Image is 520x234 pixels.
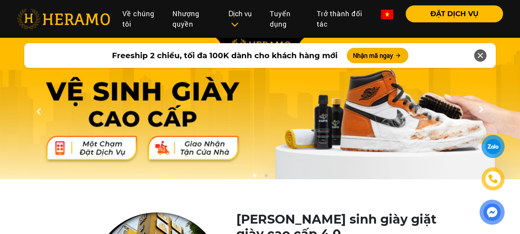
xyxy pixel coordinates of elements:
[229,8,257,29] div: Dịch vụ
[116,5,166,32] a: Về chúng tôi
[406,5,503,22] button: ĐẶT DỊCH VỤ
[264,5,311,32] a: Tuyển dụng
[483,168,503,189] a: phone-icon
[311,5,375,32] a: Trở thành đối tác
[112,50,338,61] span: Freeship 2 chiều, tối đa 100K dành cho khách hàng mới
[400,10,503,17] a: ĐẶT DỊCH VỤ
[251,173,258,181] button: 1
[489,175,498,183] img: phone-icon
[17,9,110,29] img: heramo-logo.png
[381,10,393,19] img: vn-flag.png
[166,5,222,32] a: Nhượng quyền
[262,173,270,181] button: 2
[231,21,239,29] img: subToggleIcon
[347,48,408,63] button: Nhận mã ngay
